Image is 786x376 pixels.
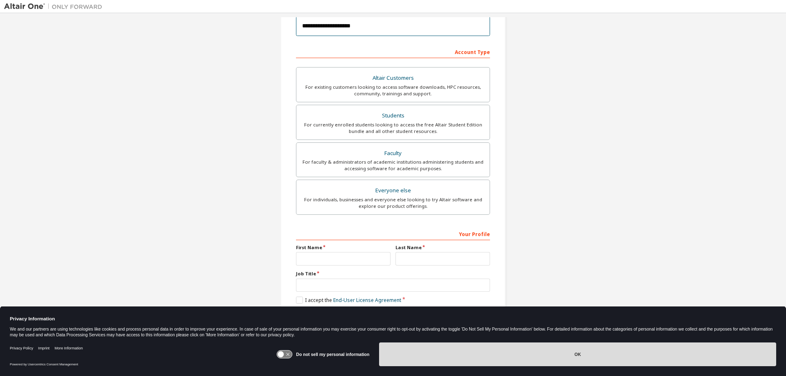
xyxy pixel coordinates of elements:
[301,72,485,84] div: Altair Customers
[333,297,401,304] a: End-User License Agreement
[301,148,485,159] div: Faculty
[301,159,485,172] div: For faculty & administrators of academic institutions administering students and accessing softwa...
[301,84,485,97] div: For existing customers looking to access software downloads, HPC resources, community, trainings ...
[296,227,490,240] div: Your Profile
[301,122,485,135] div: For currently enrolled students looking to access the free Altair Student Edition bundle and all ...
[296,45,490,58] div: Account Type
[301,196,485,209] div: For individuals, businesses and everyone else looking to try Altair software and explore our prod...
[296,270,490,277] label: Job Title
[4,2,106,11] img: Altair One
[301,110,485,122] div: Students
[395,244,490,251] label: Last Name
[296,297,401,304] label: I accept the
[296,244,391,251] label: First Name
[301,185,485,196] div: Everyone else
